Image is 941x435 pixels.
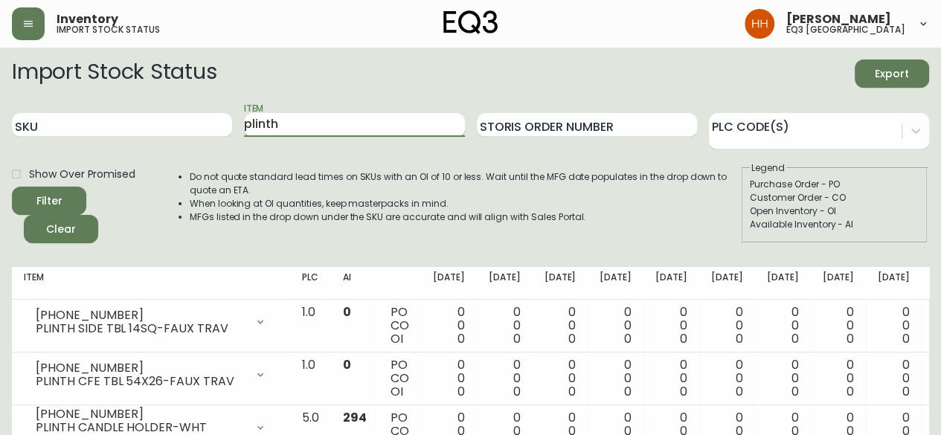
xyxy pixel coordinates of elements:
div: 0 0 [878,358,910,399]
div: 0 0 [822,306,854,346]
span: 0 [457,330,465,347]
h5: import stock status [57,25,160,34]
th: PLC [290,267,331,300]
span: 0 [343,356,351,373]
div: 0 0 [711,358,743,399]
span: OI [391,330,403,347]
span: Export [867,65,917,83]
div: 0 0 [822,358,854,399]
span: [PERSON_NAME] [786,13,891,25]
div: 0 0 [655,358,687,399]
button: Clear [24,215,98,243]
div: PO CO [391,306,409,346]
div: 0 0 [544,306,576,346]
div: PLINTH SIDE TBL 14SQ-FAUX TRAV [36,322,245,335]
div: 0 0 [600,306,632,346]
div: 0 0 [544,358,576,399]
span: 0 [902,330,910,347]
th: AI [331,267,379,300]
th: [DATE] [866,267,922,300]
th: [DATE] [588,267,643,300]
button: Filter [12,187,86,215]
div: Customer Order - CO [750,191,919,204]
span: 0 [568,330,576,347]
span: OI [391,383,403,400]
th: Item [12,267,290,300]
div: 0 0 [655,306,687,346]
div: 0 0 [711,306,743,346]
div: 0 0 [489,306,521,346]
div: Purchase Order - PO [750,178,919,191]
li: When looking at OI quantities, keep masterpacks in mind. [190,197,740,210]
span: Show Over Promised [29,167,135,182]
th: [DATE] [477,267,533,300]
th: [DATE] [643,267,699,300]
img: logo [443,10,498,34]
img: 6b766095664b4c6b511bd6e414aa3971 [745,9,774,39]
th: [DATE] [755,267,811,300]
div: 0 0 [489,358,521,399]
div: [PHONE_NUMBER] [36,407,245,421]
span: 0 [680,383,687,400]
span: 0 [568,383,576,400]
span: 0 [624,330,632,347]
button: Export [855,59,929,88]
div: [PHONE_NUMBER]PLINTH SIDE TBL 14SQ-FAUX TRAV [24,306,278,338]
span: 0 [680,330,687,347]
div: 0 0 [767,306,799,346]
span: 0 [457,383,465,400]
span: 0 [624,383,632,400]
span: 0 [736,330,743,347]
span: 0 [513,330,521,347]
li: MFGs listed in the drop down under the SKU are accurate and will align with Sales Portal. [190,210,740,224]
div: 0 0 [433,358,465,399]
th: [DATE] [532,267,588,300]
legend: Legend [750,161,786,175]
span: 0 [791,330,798,347]
div: Available Inventory - AI [750,218,919,231]
td: 1.0 [290,352,331,405]
div: PO CO [391,358,409,399]
span: 0 [847,383,854,400]
span: 0 [343,303,351,320]
td: 1.0 [290,300,331,352]
div: 0 0 [433,306,465,346]
span: Inventory [57,13,118,25]
span: 294 [343,409,367,426]
div: 0 0 [878,306,910,346]
li: Do not quote standard lead times on SKUs with an OI of 10 or less. Wait until the MFG date popula... [190,170,740,197]
th: [DATE] [699,267,755,300]
div: 0 0 [600,358,632,399]
th: [DATE] [421,267,477,300]
h5: eq3 [GEOGRAPHIC_DATA] [786,25,905,34]
div: [PHONE_NUMBER] [36,361,245,375]
span: 0 [513,383,521,400]
th: [DATE] [810,267,866,300]
span: 0 [847,330,854,347]
span: 0 [736,383,743,400]
span: 0 [791,383,798,400]
span: Clear [36,220,86,239]
span: 0 [902,383,910,400]
div: Open Inventory - OI [750,204,919,218]
h2: Import Stock Status [12,59,216,88]
div: PLINTH CFE TBL 54X26-FAUX TRAV [36,375,245,388]
div: [PHONE_NUMBER]PLINTH CFE TBL 54X26-FAUX TRAV [24,358,278,391]
div: 0 0 [767,358,799,399]
div: [PHONE_NUMBER] [36,309,245,322]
